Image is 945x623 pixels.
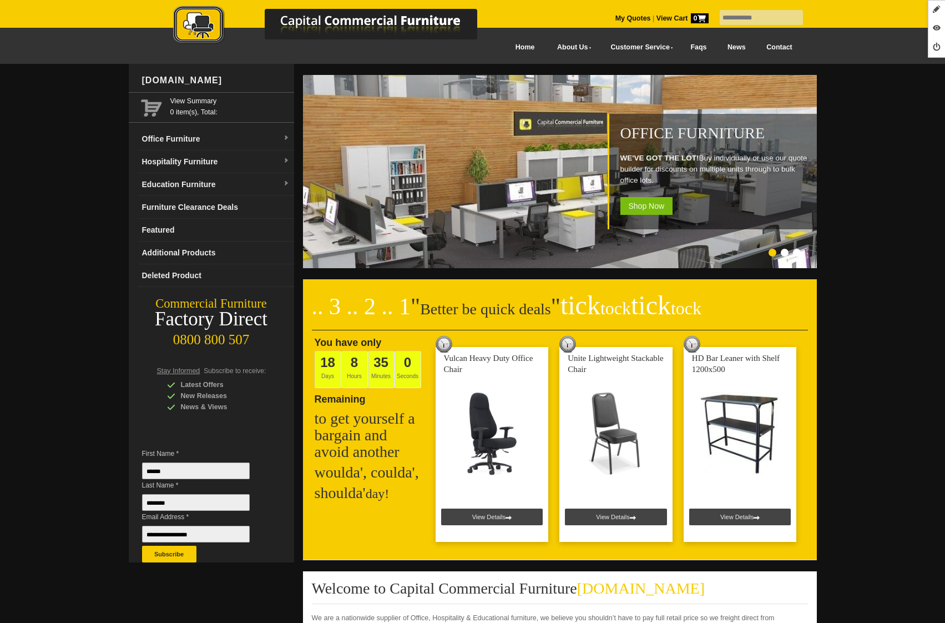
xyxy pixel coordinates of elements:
[142,546,196,562] button: Subscribe
[436,336,452,353] img: tick tock deal clock
[620,154,699,162] strong: WE'VE GOT THE LOT!
[620,153,811,186] p: Buy individually or use our quote builder for discounts on multiple units through to bulk office ...
[138,196,294,219] a: Furniture Clearance Deals
[654,14,708,22] a: View Cart0
[404,355,411,370] span: 0
[283,135,290,142] img: dropdown
[373,355,388,370] span: 35
[138,128,294,150] a: Office Furnituredropdown
[303,262,819,270] a: Office Furniture WE'VE GOT THE LOT!Buy individually or use our quote builder for discounts on mul...
[143,6,531,49] a: Capital Commercial Furniture Logo
[656,14,709,22] strong: View Cart
[315,485,426,502] h2: shoulda'
[315,351,341,388] span: Days
[138,219,294,242] a: Featured
[167,390,272,401] div: New Releases
[320,355,335,370] span: 18
[204,367,266,375] span: Subscribe to receive:
[312,297,808,330] h2: Better be quick deals
[368,351,395,388] span: Minutes
[315,410,426,460] h2: to get yourself a bargain and avoid another
[559,336,576,353] img: tick tock deal clock
[129,311,294,327] div: Factory Direct
[769,249,776,257] li: Page dot 1
[142,526,250,542] input: Email Address *
[551,294,701,319] span: "
[395,351,421,388] span: Seconds
[138,150,294,173] a: Hospitality Furnituredropdown
[680,35,717,60] a: Faqs
[315,464,426,481] h2: woulda', coulda',
[312,580,808,604] h2: Welcome to Capital Commercial Furniture
[142,511,266,522] span: Email Address *
[620,125,811,142] h1: Office Furniture
[411,294,420,319] span: "
[138,173,294,196] a: Education Furnituredropdown
[142,494,250,511] input: Last Name *
[129,296,294,311] div: Commercial Furniture
[138,64,294,97] div: [DOMAIN_NAME]
[283,180,290,187] img: dropdown
[351,355,358,370] span: 8
[170,96,290,116] span: 0 item(s), Total:
[143,6,531,46] img: Capital Commercial Furniture Logo
[793,249,801,257] li: Page dot 3
[756,35,802,60] a: Contact
[600,298,631,318] span: tock
[560,290,701,320] span: tick tick
[138,264,294,287] a: Deleted Product
[312,294,411,319] span: .. 3 .. 2 .. 1
[170,96,290,107] a: View Summary
[283,158,290,164] img: dropdown
[684,336,700,353] img: tick tock deal clock
[142,448,266,459] span: First Name *
[691,13,709,23] span: 0
[598,35,680,60] a: Customer Service
[577,580,705,597] span: [DOMAIN_NAME]
[138,242,294,264] a: Additional Products
[129,326,294,348] div: 0800 800 507
[781,249,789,257] li: Page dot 2
[620,197,673,215] span: Shop Now
[142,463,250,479] input: First Name *
[615,14,651,22] a: My Quotes
[366,486,390,501] span: day!
[142,480,266,491] span: Last Name *
[671,298,701,318] span: tock
[167,401,272,413] div: News & Views
[167,379,272,390] div: Latest Offers
[315,389,366,405] span: Remaining
[341,351,368,388] span: Hours
[717,35,756,60] a: News
[315,337,382,348] span: You have only
[303,75,819,268] img: Office Furniture
[545,35,598,60] a: About Us
[157,367,200,375] span: Stay Informed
